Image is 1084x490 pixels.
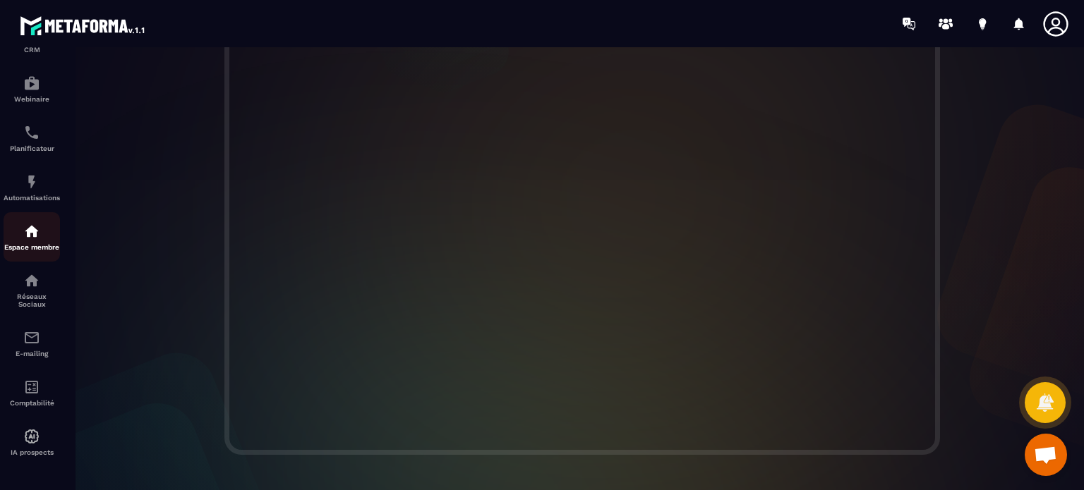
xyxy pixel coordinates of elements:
p: Comptabilité [4,399,60,407]
p: Espace membre [4,243,60,251]
p: IA prospects [4,448,60,456]
a: accountantaccountantComptabilité [4,368,60,417]
img: automations [23,173,40,190]
img: automations [23,223,40,240]
a: emailemailE-mailing [4,319,60,368]
img: automations [23,75,40,92]
img: scheduler [23,124,40,141]
a: social-networksocial-networkRéseaux Sociaux [4,262,60,319]
a: automationsautomationsWebinaire [4,64,60,114]
p: Réseaux Sociaux [4,293,60,308]
a: schedulerschedulerPlanificateur [4,114,60,163]
a: Ouvrir le chat [1025,434,1067,476]
img: social-network [23,272,40,289]
a: automationsautomationsEspace membre [4,212,60,262]
img: automations [23,428,40,445]
p: Planificateur [4,145,60,152]
a: automationsautomationsAutomatisations [4,163,60,212]
p: Webinaire [4,95,60,103]
p: Automatisations [4,194,60,202]
img: email [23,329,40,346]
img: logo [20,13,147,38]
p: E-mailing [4,350,60,357]
p: CRM [4,46,60,54]
img: accountant [23,379,40,396]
